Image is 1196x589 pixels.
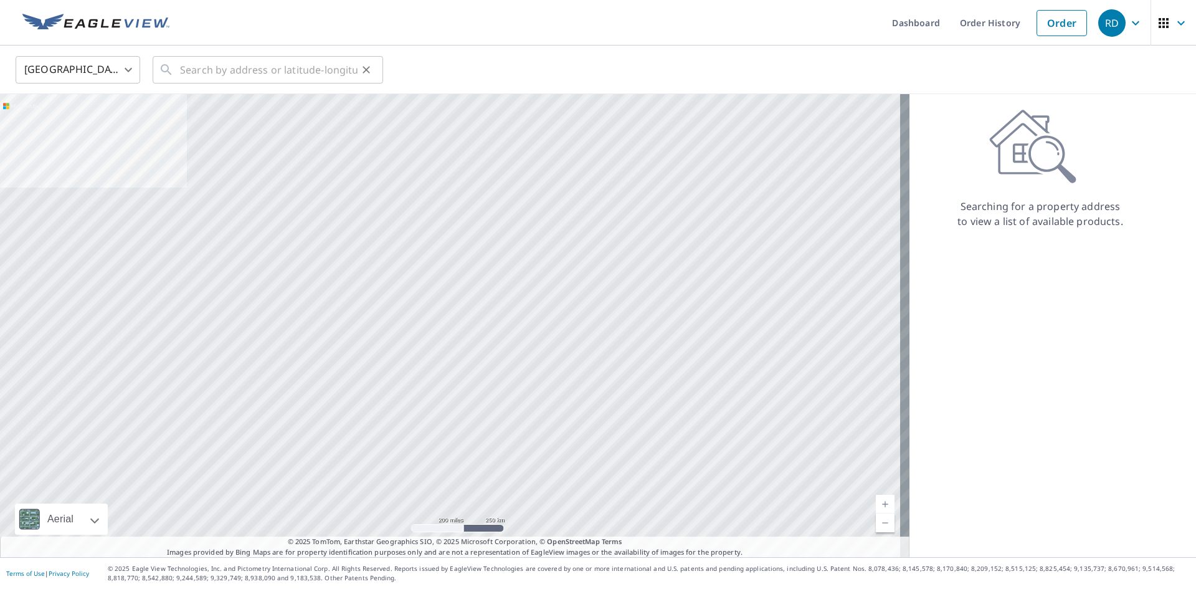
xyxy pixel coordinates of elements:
a: Privacy Policy [49,569,89,578]
a: Order [1037,10,1087,36]
p: © 2025 Eagle View Technologies, Inc. and Pictometry International Corp. All Rights Reserved. Repo... [108,564,1190,583]
p: Searching for a property address to view a list of available products. [957,199,1124,229]
a: Current Level 5, Zoom In [876,495,895,514]
a: Terms of Use [6,569,45,578]
button: Clear [358,61,375,79]
input: Search by address or latitude-longitude [180,52,358,87]
a: Terms [602,537,622,546]
div: RD [1098,9,1126,37]
div: [GEOGRAPHIC_DATA] [16,52,140,87]
img: EV Logo [22,14,169,32]
a: OpenStreetMap [547,537,599,546]
p: | [6,570,89,577]
div: Aerial [15,504,108,535]
div: Aerial [44,504,77,535]
span: © 2025 TomTom, Earthstar Geographics SIO, © 2025 Microsoft Corporation, © [288,537,622,547]
a: Current Level 5, Zoom Out [876,514,895,532]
